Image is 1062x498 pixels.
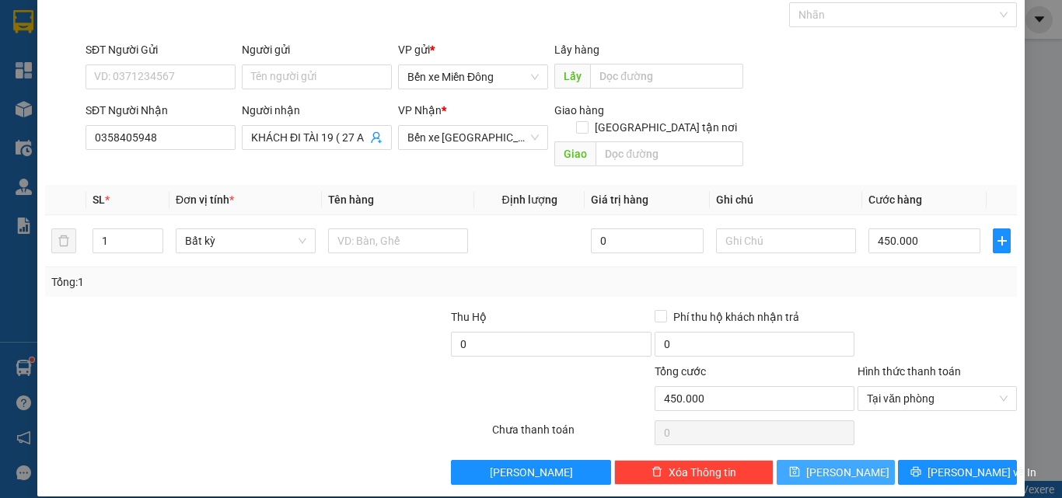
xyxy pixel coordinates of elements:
div: Tổng: 1 [51,273,411,291]
span: Giao [554,141,596,166]
span: Lấy [554,64,590,89]
input: VD: Bàn, Ghế [328,228,468,253]
span: printer [910,466,921,479]
span: [PERSON_NAME] [490,464,573,481]
span: Giá trị hàng [591,193,648,206]
span: Thu Hộ [451,311,487,323]
li: Rạng Đông Buslines [8,8,225,66]
span: [PERSON_NAME] và In [928,464,1036,481]
span: Phí thu hộ khách nhận trả [667,308,805,326]
span: Giao hàng [554,104,604,117]
span: Bất kỳ [185,229,306,252]
span: VP Nhận [398,104,442,117]
span: Bến xe Quảng Ngãi [407,126,539,149]
input: 0 [591,228,703,253]
label: Hình thức thanh toán [858,365,961,378]
div: Người gửi [242,41,392,58]
div: SĐT Người Gửi [86,41,236,58]
span: Tại văn phòng [867,387,1008,410]
li: VP Bến xe Miền Đông [8,84,107,118]
span: [GEOGRAPHIC_DATA] tận nơi [589,119,743,136]
span: Định lượng [501,193,557,206]
input: Dọc đường [596,141,743,166]
th: Ghi chú [710,185,862,215]
button: deleteXóa Thông tin [614,460,774,485]
div: Chưa thanh toán [491,421,653,448]
button: plus [993,228,1011,253]
div: Người nhận [242,102,392,119]
span: Lấy hàng [554,44,599,56]
div: SĐT Người Nhận [86,102,236,119]
div: VP gửi [398,41,548,58]
li: VP Bến xe [GEOGRAPHIC_DATA] [107,84,207,135]
span: save [789,466,800,479]
span: delete [652,466,662,479]
button: [PERSON_NAME] [451,460,610,485]
span: Bến xe Miền Đông [407,65,539,89]
span: Đơn vị tính [176,193,234,206]
span: Tên hàng [328,193,374,206]
input: Ghi Chú [716,228,856,253]
span: Cước hàng [868,193,922,206]
button: printer[PERSON_NAME] và In [898,460,1017,485]
button: save[PERSON_NAME] [777,460,896,485]
span: SL [93,193,105,206]
input: Dọc đường [590,64,743,89]
span: plus [994,235,1010,247]
span: [PERSON_NAME] [806,464,889,481]
span: Xóa Thông tin [669,464,736,481]
span: user-add [370,131,383,144]
span: Tổng cước [655,365,706,378]
button: delete [51,228,76,253]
